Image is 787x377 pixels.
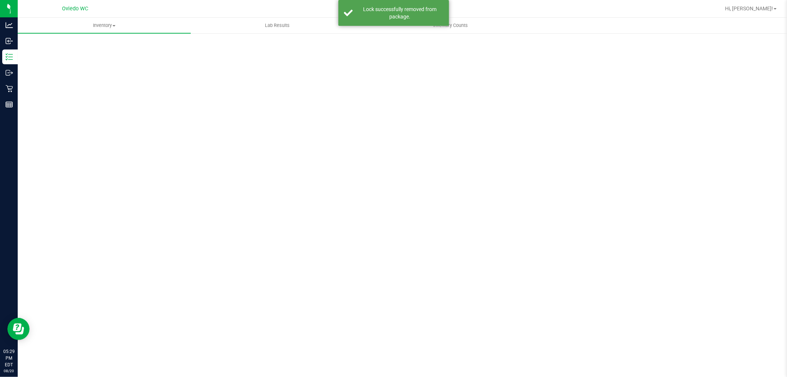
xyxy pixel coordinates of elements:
p: 08/20 [3,368,14,374]
inline-svg: Retail [6,85,13,92]
inline-svg: Analytics [6,21,13,29]
inline-svg: Outbound [6,69,13,76]
p: 05:29 PM EDT [3,348,14,368]
div: Lock successfully removed from package. [357,6,443,20]
span: Inventory Counts [423,22,478,29]
a: Inventory Counts [364,18,537,33]
span: Lab Results [255,22,300,29]
a: Inventory [18,18,191,33]
span: Oviedo WC [62,6,89,12]
span: Inventory [18,22,191,29]
inline-svg: Inventory [6,53,13,61]
span: Hi, [PERSON_NAME]! [725,6,773,11]
inline-svg: Reports [6,101,13,108]
inline-svg: Inbound [6,37,13,45]
a: Lab Results [191,18,364,33]
iframe: Resource center [7,318,30,340]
